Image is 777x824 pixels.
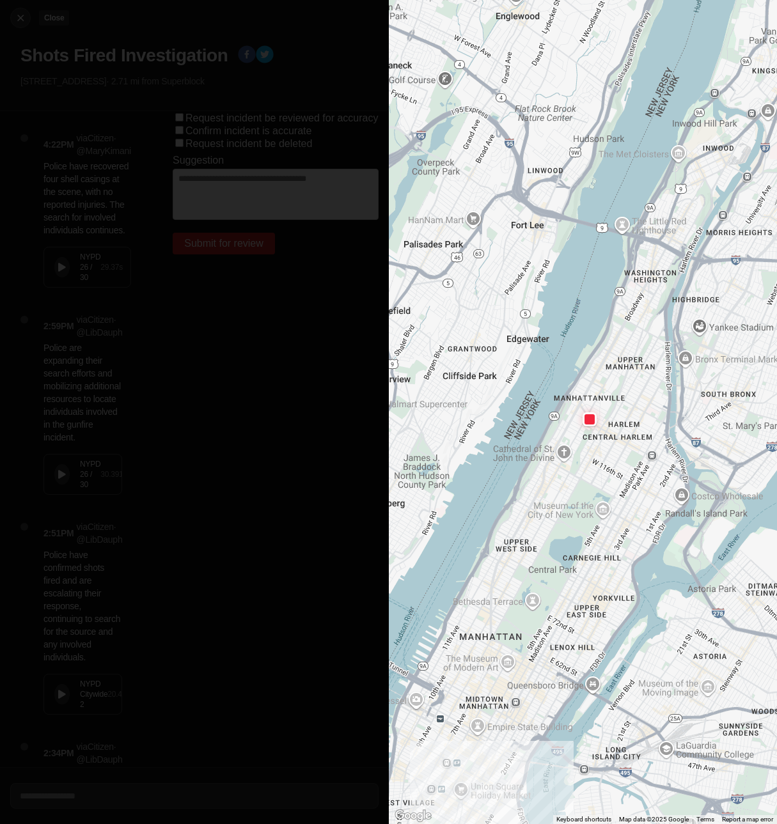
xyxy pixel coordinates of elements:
[619,816,689,823] span: Map data ©2025 Google
[10,8,31,28] button: cancelClose
[100,469,127,479] div: 30.391 s
[100,262,123,272] div: 29.37 s
[80,459,100,490] div: NYPD 26 / 30
[14,12,27,24] img: cancel
[173,233,275,254] button: Submit for review
[43,341,122,444] p: Police are expanding their search efforts and mobilizing additional resources to locate individua...
[43,548,122,664] p: Police have confirmed shots fired and are escalating their response, continuing to search for the...
[20,44,228,67] h1: Shots Fired Investigation
[185,138,312,149] label: Request incident be deleted
[77,520,123,546] p: via Citizen · @ LibDauph
[44,13,64,22] small: Close
[185,113,379,123] label: Request incident be reviewed for accuracy
[43,747,74,759] p: 2:34PM
[185,125,311,136] label: Confirm incident is accurate
[43,160,131,237] p: Police have recovered four shell casings at the scene, with no reported injuries. The search for ...
[238,45,256,66] button: facebook
[107,689,134,699] div: 20.477 s
[696,816,714,823] a: Terms (opens in new tab)
[256,45,274,66] button: twitter
[77,740,123,766] p: via Citizen · @ LibDauph
[80,252,100,283] div: NYPD 26 / 30
[556,815,611,824] button: Keyboard shortcuts
[392,807,434,824] img: Google
[43,320,74,332] p: 2:59PM
[80,679,107,710] div: NYPD Citywide 2
[77,132,131,157] p: via Citizen · @ MaryKimani
[173,155,224,166] label: Suggestion
[43,138,74,151] p: 4:22PM
[20,75,379,88] p: [STREET_ADDRESS] · 2.71 mi from Superblock
[77,313,123,339] p: via Citizen · @ LibDauph
[722,816,773,823] a: Report a map error
[392,807,434,824] a: Open this area in Google Maps (opens a new window)
[43,527,74,540] p: 2:51PM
